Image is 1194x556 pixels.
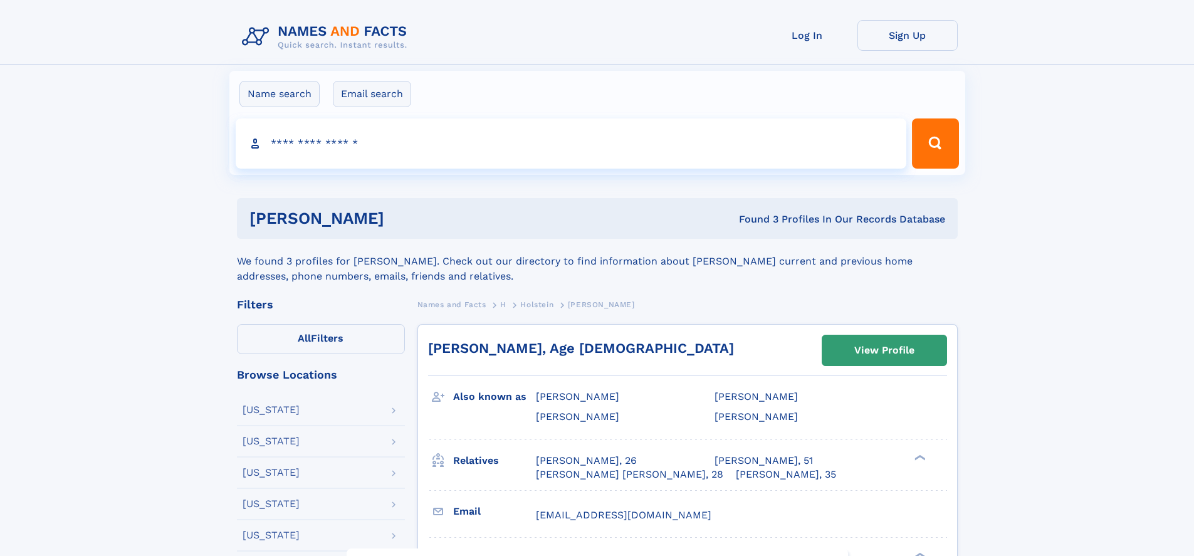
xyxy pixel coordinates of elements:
[243,468,300,478] div: [US_STATE]
[243,405,300,415] div: [US_STATE]
[912,118,958,169] button: Search Button
[736,468,836,481] a: [PERSON_NAME], 35
[520,300,553,309] span: Holstein
[536,411,619,422] span: [PERSON_NAME]
[243,436,300,446] div: [US_STATE]
[536,454,637,468] a: [PERSON_NAME], 26
[715,391,798,402] span: [PERSON_NAME]
[536,509,711,521] span: [EMAIL_ADDRESS][DOMAIN_NAME]
[237,299,405,310] div: Filters
[911,453,926,461] div: ❯
[298,332,311,344] span: All
[237,239,958,284] div: We found 3 profiles for [PERSON_NAME]. Check out our directory to find information about [PERSON_...
[249,211,562,226] h1: [PERSON_NAME]
[453,501,536,522] h3: Email
[453,450,536,471] h3: Relatives
[562,212,945,226] div: Found 3 Profiles In Our Records Database
[500,300,506,309] span: H
[333,81,411,107] label: Email search
[243,499,300,509] div: [US_STATE]
[536,468,723,481] a: [PERSON_NAME] [PERSON_NAME], 28
[428,340,734,356] a: [PERSON_NAME], Age [DEMOGRAPHIC_DATA]
[453,386,536,407] h3: Also known as
[857,20,958,51] a: Sign Up
[520,296,553,312] a: Holstein
[237,20,417,54] img: Logo Names and Facts
[243,530,300,540] div: [US_STATE]
[822,335,946,365] a: View Profile
[536,391,619,402] span: [PERSON_NAME]
[500,296,506,312] a: H
[715,454,813,468] a: [PERSON_NAME], 51
[854,336,914,365] div: View Profile
[417,296,486,312] a: Names and Facts
[568,300,635,309] span: [PERSON_NAME]
[237,324,405,354] label: Filters
[239,81,320,107] label: Name search
[715,411,798,422] span: [PERSON_NAME]
[237,369,405,380] div: Browse Locations
[757,20,857,51] a: Log In
[236,118,907,169] input: search input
